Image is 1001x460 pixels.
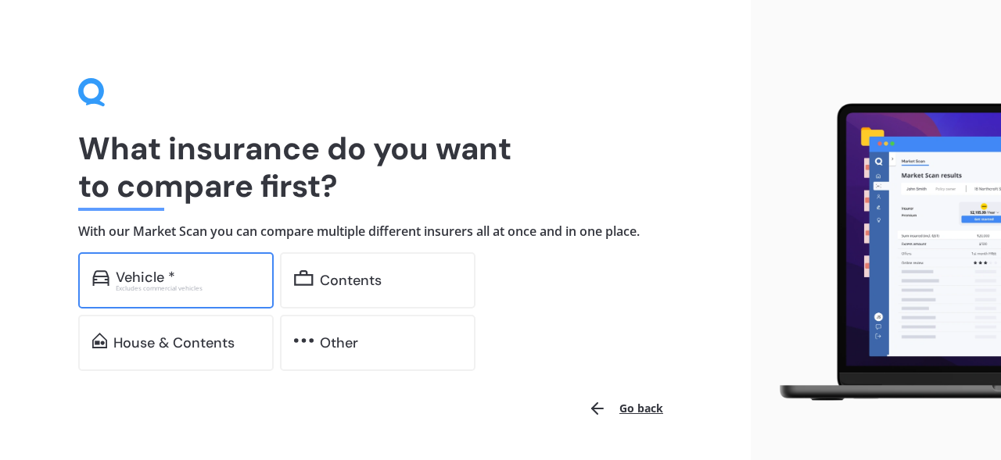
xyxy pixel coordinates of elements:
[320,335,358,351] div: Other
[579,390,673,427] button: Go back
[763,97,1001,408] img: laptop.webp
[116,269,175,285] div: Vehicle *
[78,130,673,205] h1: What insurance do you want to compare first?
[92,333,107,348] img: home-and-contents.b802091223b8502ef2dd.svg
[113,335,235,351] div: House & Contents
[78,223,673,240] h4: With our Market Scan you can compare multiple different insurers all at once and in one place.
[294,333,314,348] img: other.81dba5aafe580aa69f38.svg
[294,270,314,286] img: content.01f40a52572271636b6f.svg
[320,273,382,288] div: Contents
[92,270,109,286] img: car.f15378c7a67c060ca3f3.svg
[116,285,260,291] div: Excludes commercial vehicles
